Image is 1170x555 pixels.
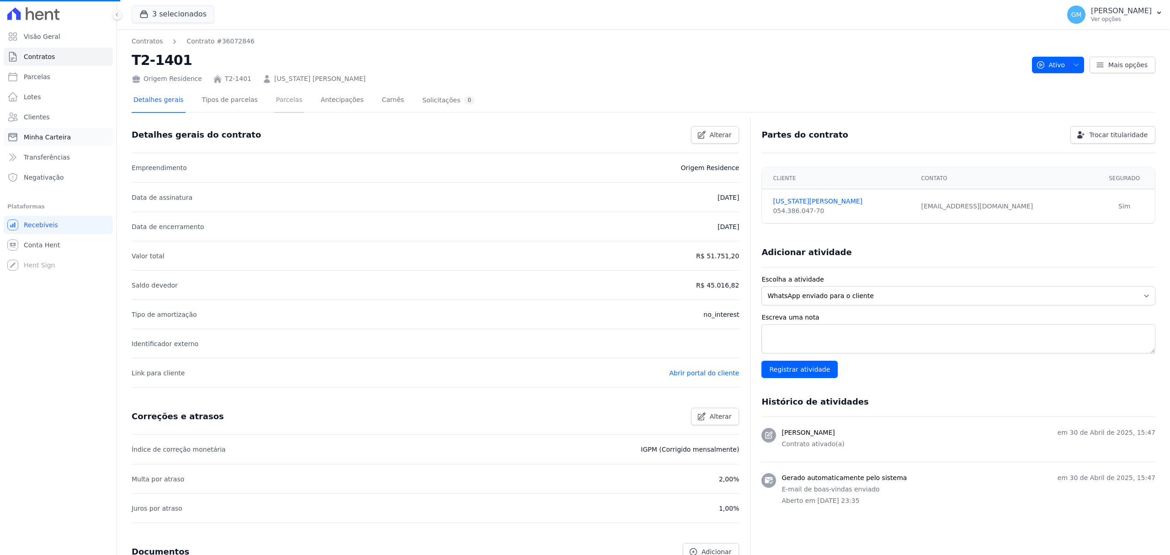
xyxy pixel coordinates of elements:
[132,50,1025,70] h2: T2-1401
[691,126,739,144] a: Alterar
[319,89,366,113] a: Antecipações
[4,88,113,106] a: Lotes
[1090,57,1155,73] a: Mais opções
[24,52,55,61] span: Contratos
[132,474,184,485] p: Multa por atraso
[691,408,739,425] a: Alterar
[1070,126,1155,144] a: Trocar titularidade
[4,216,113,234] a: Recebíveis
[719,503,739,514] p: 1,00%
[274,89,304,113] a: Parcelas
[641,444,739,455] p: IGPM (Corrigido mensalmente)
[921,202,1088,211] div: [EMAIL_ADDRESS][DOMAIN_NAME]
[132,192,192,203] p: Data de assinatura
[782,428,835,438] h3: [PERSON_NAME]
[1036,57,1065,73] span: Ativo
[24,173,64,182] span: Negativação
[703,309,739,320] p: no_interest
[4,128,113,146] a: Minha Carteira
[132,129,261,140] h3: Detalhes gerais do contrato
[464,96,475,105] div: 0
[200,89,260,113] a: Tipos de parcelas
[4,168,113,187] a: Negativação
[225,74,251,84] a: T2-1401
[132,338,198,349] p: Identificador externo
[186,37,255,46] a: Contrato #36072846
[761,313,1155,322] label: Escreva uma nota
[7,201,109,212] div: Plataformas
[132,444,226,455] p: Índice de correção monetária
[1094,189,1155,224] td: Sim
[132,37,1025,46] nav: Breadcrumb
[761,129,848,140] h3: Partes do contrato
[1058,473,1155,483] p: em 30 de Abril de 2025, 15:47
[132,5,214,23] button: 3 selecionados
[24,220,58,229] span: Recebíveis
[1091,6,1152,16] p: [PERSON_NAME]
[24,72,50,81] span: Parcelas
[132,162,187,173] p: Empreendimento
[24,32,60,41] span: Visão Geral
[132,74,202,84] div: Origem Residence
[274,74,366,84] a: [US_STATE] [PERSON_NAME]
[132,37,163,46] a: Contratos
[1058,428,1155,438] p: em 30 de Abril de 2025, 15:47
[1060,2,1170,27] button: GM [PERSON_NAME] Ver opções
[132,280,178,291] p: Saldo devedor
[670,369,739,377] a: Abrir portal do cliente
[696,251,739,261] p: R$ 51.751,20
[773,197,910,206] a: [US_STATE][PERSON_NAME]
[4,68,113,86] a: Parcelas
[132,89,186,113] a: Detalhes gerais
[1071,11,1082,18] span: GM
[4,108,113,126] a: Clientes
[915,168,1094,189] th: Contato
[710,412,732,421] span: Alterar
[761,361,838,378] input: Registrar atividade
[24,112,49,122] span: Clientes
[773,206,910,216] div: 054.386.047-70
[782,473,907,483] h3: Gerado automaticamente pelo sistema
[24,153,70,162] span: Transferências
[24,92,41,101] span: Lotes
[24,240,60,250] span: Conta Hent
[782,439,1155,449] p: Contrato ativado(a)
[761,247,851,258] h3: Adicionar atividade
[132,411,224,422] h3: Correções e atrasos
[422,96,475,105] div: Solicitações
[24,133,71,142] span: Minha Carteira
[4,148,113,166] a: Transferências
[132,503,182,514] p: Juros por atraso
[1094,168,1155,189] th: Segurado
[719,474,739,485] p: 2,00%
[718,192,739,203] p: [DATE]
[762,168,915,189] th: Cliente
[696,280,739,291] p: R$ 45.016,82
[710,130,732,139] span: Alterar
[782,485,1155,494] p: E-mail de boas-vindas enviado
[132,309,197,320] p: Tipo de amortização
[132,368,185,379] p: Link para cliente
[380,89,406,113] a: Carnês
[1091,16,1152,23] p: Ver opções
[132,37,255,46] nav: Breadcrumb
[782,496,1155,506] p: Aberto em [DATE] 23:35
[4,48,113,66] a: Contratos
[4,27,113,46] a: Visão Geral
[681,162,739,173] p: Origem Residence
[1032,57,1085,73] button: Ativo
[132,221,204,232] p: Data de encerramento
[4,236,113,254] a: Conta Hent
[420,89,477,113] a: Solicitações0
[761,275,1155,284] label: Escolha a atividade
[718,221,739,232] p: [DATE]
[1089,130,1148,139] span: Trocar titularidade
[132,251,165,261] p: Valor total
[1108,60,1148,69] span: Mais opções
[761,396,868,407] h3: Histórico de atividades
